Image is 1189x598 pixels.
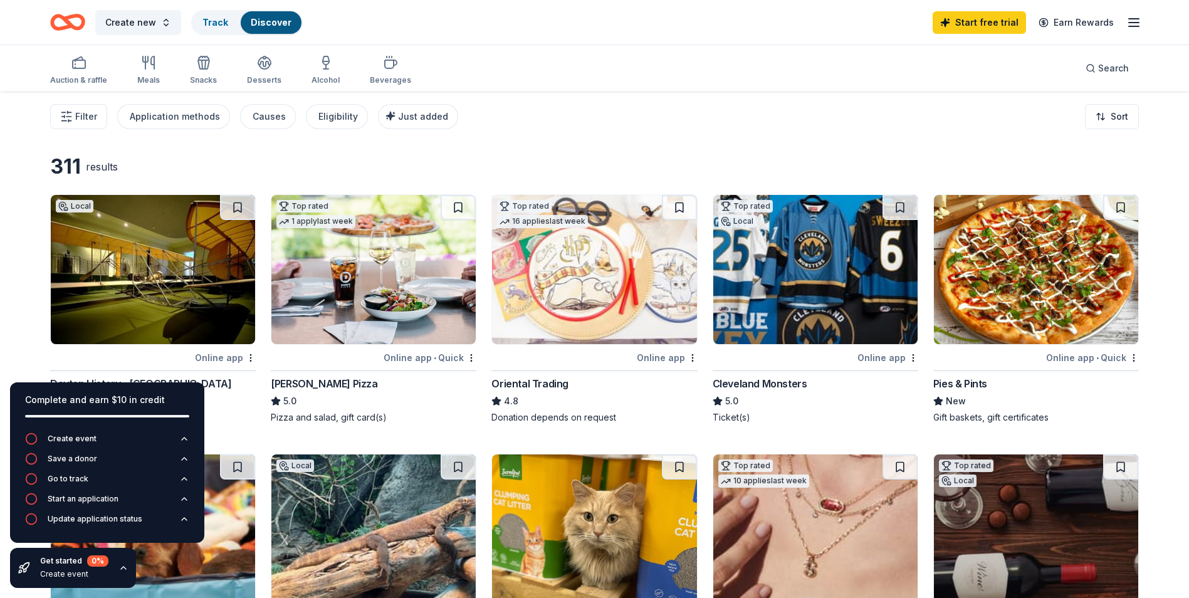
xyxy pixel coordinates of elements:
[271,195,476,344] img: Image for Dewey's Pizza
[370,50,411,92] button: Beverages
[50,50,107,92] button: Auction & raffle
[51,195,255,344] img: Image for Dayton History - Carillon Historical Park
[718,459,773,472] div: Top rated
[933,411,1139,424] div: Gift baskets, gift certificates
[50,104,107,129] button: Filter
[1096,353,1099,363] span: •
[50,194,256,424] a: Image for Dayton History - Carillon Historical ParkLocalOnline appDayton History - [GEOGRAPHIC_DA...
[25,493,189,513] button: Start an application
[25,473,189,493] button: Go to track
[25,433,189,453] button: Create event
[25,453,189,473] button: Save a donor
[86,159,118,174] div: results
[40,569,108,579] div: Create event
[637,350,698,365] div: Online app
[713,376,807,391] div: Cleveland Monsters
[247,75,281,85] div: Desserts
[48,434,97,444] div: Create event
[939,459,993,472] div: Top rated
[1098,61,1129,76] span: Search
[933,11,1026,34] a: Start free trial
[190,75,217,85] div: Snacks
[48,454,97,464] div: Save a donor
[713,194,918,424] a: Image for Cleveland MonstersTop ratedLocalOnline appCleveland Monsters5.0Ticket(s)
[934,195,1138,344] img: Image for Pies & Pints
[725,394,738,409] span: 5.0
[1076,56,1139,81] button: Search
[378,104,458,129] button: Just added
[137,75,160,85] div: Meals
[398,111,448,122] span: Just added
[857,350,918,365] div: Online app
[75,109,97,124] span: Filter
[50,8,85,37] a: Home
[271,194,476,424] a: Image for Dewey's PizzaTop rated1 applylast weekOnline app•Quick[PERSON_NAME] Pizza5.0Pizza and s...
[95,10,181,35] button: Create new
[504,394,518,409] span: 4.8
[318,109,358,124] div: Eligibility
[718,200,773,212] div: Top rated
[48,514,142,524] div: Update application status
[434,353,436,363] span: •
[491,376,568,391] div: Oriental Trading
[56,200,93,212] div: Local
[718,215,756,228] div: Local
[202,17,228,28] a: Track
[718,475,809,488] div: 10 applies last week
[191,10,303,35] button: TrackDiscover
[130,109,220,124] div: Application methods
[713,195,918,344] img: Image for Cleveland Monsters
[933,194,1139,424] a: Image for Pies & PintsOnline app•QuickPies & PintsNewGift baskets, gift certificates
[87,555,108,567] div: 0 %
[713,411,918,424] div: Ticket(s)
[933,376,987,391] div: Pies & Pints
[491,411,697,424] div: Donation depends on request
[276,200,331,212] div: Top rated
[48,474,88,484] div: Go to track
[40,555,108,567] div: Get started
[1031,11,1121,34] a: Earn Rewards
[240,104,296,129] button: Causes
[25,392,189,407] div: Complete and earn $10 in credit
[50,75,107,85] div: Auction & raffle
[137,50,160,92] button: Meals
[1046,350,1139,365] div: Online app Quick
[306,104,368,129] button: Eligibility
[283,394,296,409] span: 5.0
[253,109,286,124] div: Causes
[271,411,476,424] div: Pizza and salad, gift card(s)
[276,215,355,228] div: 1 apply last week
[312,50,340,92] button: Alcohol
[247,50,281,92] button: Desserts
[370,75,411,85] div: Beverages
[117,104,230,129] button: Application methods
[195,350,256,365] div: Online app
[1085,104,1139,129] button: Sort
[384,350,476,365] div: Online app Quick
[25,513,189,533] button: Update application status
[276,459,314,472] div: Local
[271,376,377,391] div: [PERSON_NAME] Pizza
[50,154,81,179] div: 311
[946,394,966,409] span: New
[492,195,696,344] img: Image for Oriental Trading
[251,17,291,28] a: Discover
[48,494,118,504] div: Start an application
[939,475,977,487] div: Local
[491,194,697,424] a: Image for Oriental TradingTop rated16 applieslast weekOnline appOriental Trading4.8Donation depen...
[105,15,156,30] span: Create new
[497,215,588,228] div: 16 applies last week
[312,75,340,85] div: Alcohol
[497,200,552,212] div: Top rated
[1111,109,1128,124] span: Sort
[190,50,217,92] button: Snacks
